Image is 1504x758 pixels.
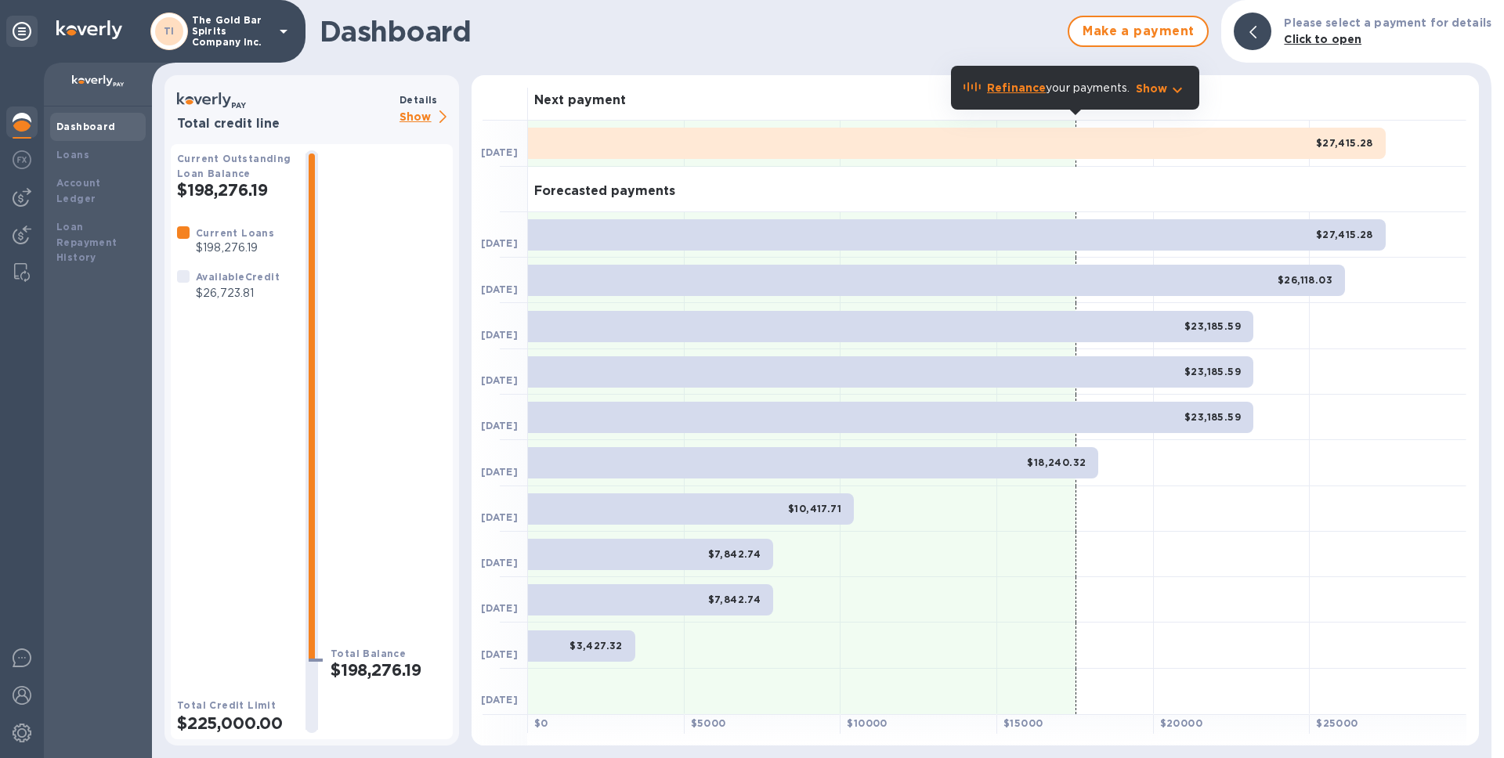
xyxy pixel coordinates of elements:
[481,146,518,158] b: [DATE]
[196,227,274,239] b: Current Loans
[177,713,293,733] h2: $225,000.00
[196,271,280,283] b: Available Credit
[788,503,841,514] b: $10,417.71
[1316,137,1373,149] b: $27,415.28
[1160,717,1202,729] b: $ 20000
[481,511,518,523] b: [DATE]
[534,184,675,199] h3: Forecasted payments
[708,548,761,560] b: $7,842.74
[56,149,89,161] b: Loans
[331,660,446,680] h2: $198,276.19
[481,283,518,295] b: [DATE]
[56,221,117,264] b: Loan Repayment History
[320,15,1060,48] h1: Dashboard
[177,153,291,179] b: Current Outstanding Loan Balance
[1068,16,1209,47] button: Make a payment
[196,285,280,301] p: $26,723.81
[1027,457,1086,468] b: $18,240.32
[481,694,518,706] b: [DATE]
[56,177,101,204] b: Account Ledger
[534,717,548,729] b: $ 0
[399,108,453,128] p: Show
[1284,33,1361,45] b: Click to open
[481,420,518,431] b: [DATE]
[1278,274,1332,286] b: $26,118.03
[399,94,438,106] b: Details
[1284,16,1491,29] b: Please select a payment for details
[13,150,31,169] img: Foreign exchange
[177,699,276,711] b: Total Credit Limit
[196,240,274,256] p: $198,276.19
[847,717,887,729] b: $ 10000
[481,602,518,614] b: [DATE]
[691,717,726,729] b: $ 5000
[1184,366,1241,377] b: $23,185.59
[481,329,518,341] b: [DATE]
[6,16,38,47] div: Unpin categories
[192,15,270,48] p: The Gold Bar Spirits Company Inc.
[56,121,116,132] b: Dashboard
[534,93,626,108] h3: Next payment
[1082,22,1195,41] span: Make a payment
[708,594,761,605] b: $7,842.74
[177,180,293,200] h2: $198,276.19
[1316,717,1358,729] b: $ 25000
[56,20,122,39] img: Logo
[987,80,1130,96] p: your payments.
[164,25,175,37] b: TI
[1003,717,1043,729] b: $ 15000
[481,466,518,478] b: [DATE]
[1136,81,1187,96] button: Show
[1316,229,1373,240] b: $27,415.28
[177,117,393,132] h3: Total credit line
[481,374,518,386] b: [DATE]
[1136,81,1168,96] p: Show
[481,557,518,568] b: [DATE]
[1184,411,1241,423] b: $23,185.59
[1184,320,1241,332] b: $23,185.59
[569,640,623,652] b: $3,427.32
[481,648,518,660] b: [DATE]
[481,237,518,249] b: [DATE]
[987,81,1046,94] b: Refinance
[331,648,406,659] b: Total Balance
